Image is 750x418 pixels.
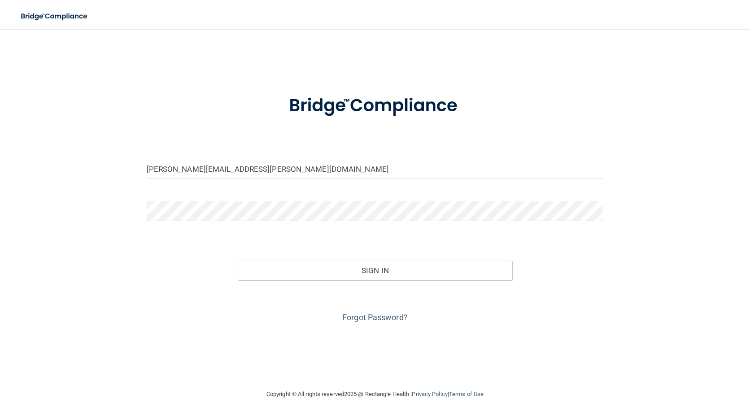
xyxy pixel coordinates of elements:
[449,391,484,397] a: Terms of Use
[147,159,604,179] input: Email
[270,83,480,129] img: bridge_compliance_login_screen.278c3ca4.svg
[412,391,447,397] a: Privacy Policy
[342,313,408,322] a: Forgot Password?
[211,380,539,409] div: Copyright © All rights reserved 2025 @ Rectangle Health | |
[238,261,512,280] button: Sign In
[13,7,96,26] img: bridge_compliance_login_screen.278c3ca4.svg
